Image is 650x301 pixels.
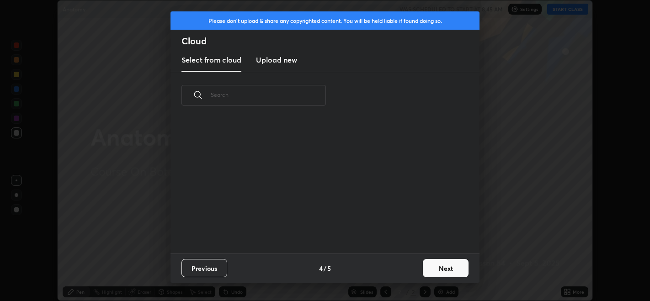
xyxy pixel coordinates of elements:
[327,264,331,273] h4: 5
[170,11,480,30] div: Please don't upload & share any copyrighted content. You will be held liable if found doing so.
[181,259,227,277] button: Previous
[423,259,469,277] button: Next
[319,264,323,273] h4: 4
[324,264,326,273] h4: /
[256,54,297,65] h3: Upload new
[181,35,480,47] h2: Cloud
[211,75,326,114] input: Search
[181,54,241,65] h3: Select from cloud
